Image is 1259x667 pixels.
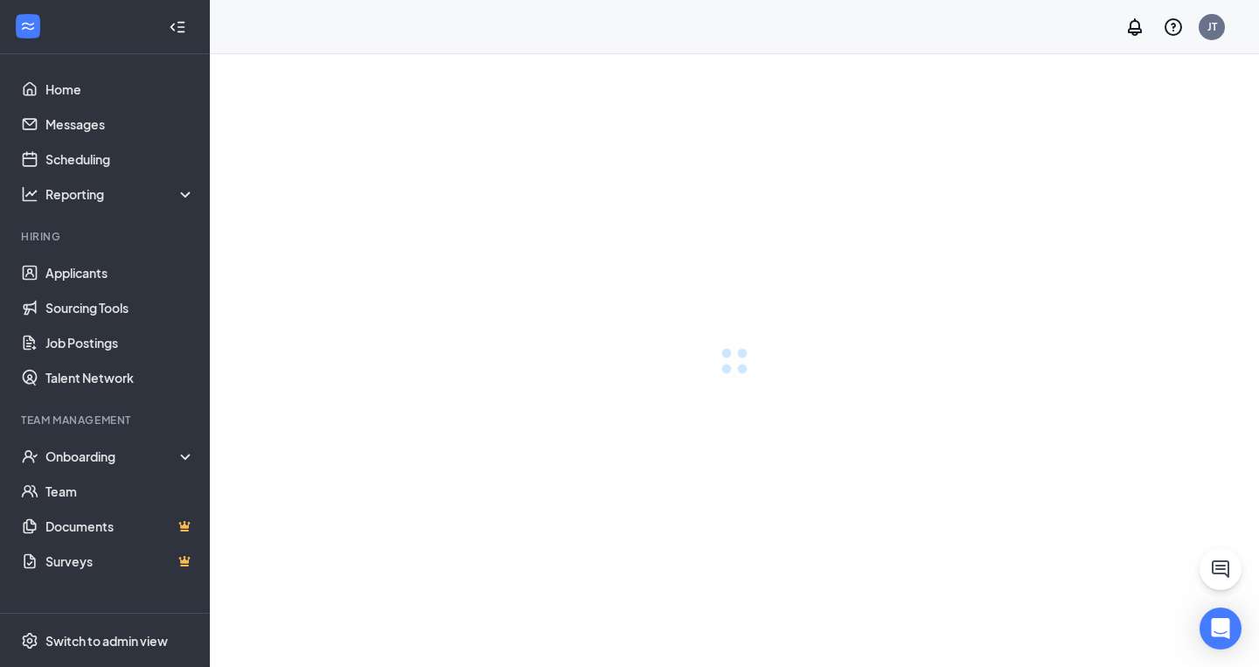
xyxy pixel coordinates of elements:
a: Home [45,72,195,107]
div: Open Intercom Messenger [1200,608,1242,650]
div: Hiring [21,229,191,244]
div: Onboarding [45,448,196,465]
a: Team [45,474,195,509]
a: DocumentsCrown [45,509,195,544]
div: Team Management [21,413,191,427]
a: Sourcing Tools [45,290,195,325]
svg: Settings [21,632,38,650]
a: Applicants [45,255,195,290]
a: Job Postings [45,325,195,360]
div: Switch to admin view [45,632,168,650]
button: ChatActive [1200,548,1242,590]
div: Reporting [45,185,196,203]
svg: ChatActive [1210,559,1231,580]
svg: QuestionInfo [1163,17,1184,38]
a: Talent Network [45,360,195,395]
a: Scheduling [45,142,195,177]
svg: Notifications [1124,17,1145,38]
div: JT [1207,19,1217,34]
svg: Analysis [21,185,38,203]
a: SurveysCrown [45,544,195,579]
svg: WorkstreamLogo [19,17,37,35]
svg: Collapse [169,18,186,36]
svg: UserCheck [21,448,38,465]
a: Messages [45,107,195,142]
